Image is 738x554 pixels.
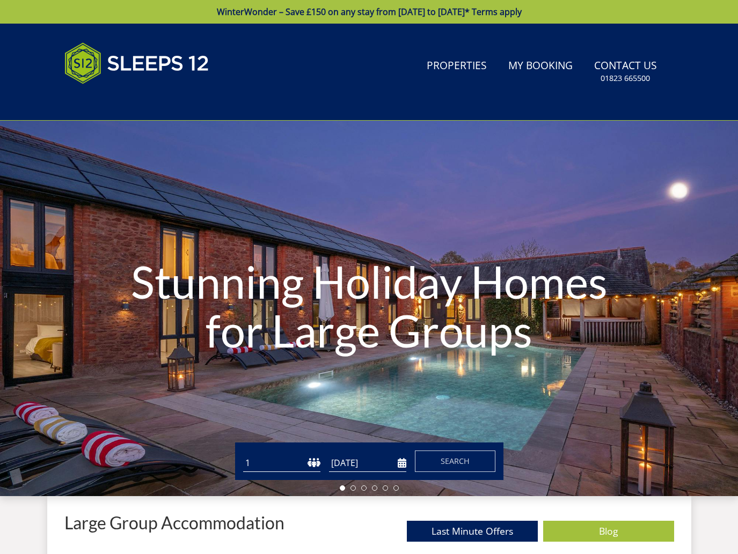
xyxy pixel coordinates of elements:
[111,237,627,377] h1: Stunning Holiday Homes for Large Groups
[422,54,491,78] a: Properties
[64,513,284,532] p: Large Group Accommodation
[64,36,209,90] img: Sleeps 12
[329,454,406,472] input: Arrival Date
[59,97,172,106] iframe: Customer reviews powered by Trustpilot
[504,54,577,78] a: My Booking
[543,521,674,542] a: Blog
[590,54,661,89] a: Contact Us01823 665500
[441,456,470,466] span: Search
[407,521,538,542] a: Last Minute Offers
[415,450,495,472] button: Search
[601,73,650,84] small: 01823 665500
